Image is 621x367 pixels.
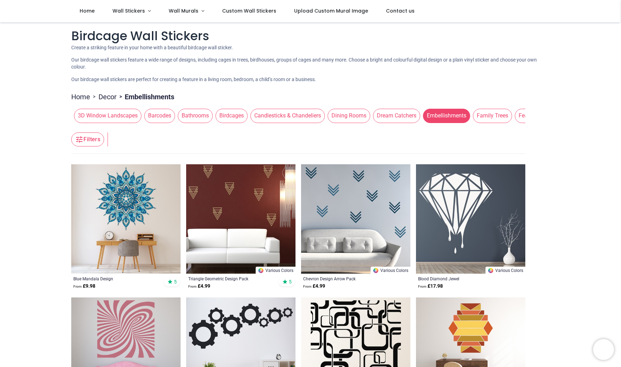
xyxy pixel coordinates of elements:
[420,109,470,123] button: Embellishments
[371,267,410,274] a: Various Colors
[71,109,141,123] button: 3D Window Landscapes
[423,109,470,123] span: Embellishments
[71,92,90,102] a: Home
[144,109,175,123] span: Barcodes
[71,27,550,44] h1: Birdcage Wall Stickers
[71,44,550,51] p: Create a striking feature in your home with a beautiful birdcage wall sticker.
[169,7,198,14] span: Wall Murals
[213,109,248,123] button: Birdcages
[188,283,210,290] strong: £ 4.99
[141,109,175,123] button: Barcodes
[258,267,264,274] img: Color Wheel
[178,109,213,123] span: Bathrooms
[418,283,443,290] strong: £ 17.98
[303,285,312,288] span: From
[325,109,370,123] button: Dining Rooms
[248,109,325,123] button: Candlesticks & Chandeliers
[222,7,276,14] span: Custom Wall Stickers
[328,109,370,123] span: Dining Rooms
[98,92,117,102] a: Decor
[416,164,525,274] img: Blood Diamond Jewel Wall Sticker
[71,132,104,146] button: Filters
[71,57,550,70] p: Our birdcage wall stickers feature a wide range of designs, including cages in trees, birdhouses,...
[71,76,550,83] p: Our birdcage wall stickers are perfect for creating a feature in a living room, bedroom, a child’...
[90,93,98,100] span: >
[186,164,295,274] img: Triangle Geometric Design Wall Sticker Pack
[250,109,325,123] span: Candlesticks & Chandeliers
[473,109,512,123] span: Family Trees
[485,267,525,274] a: Various Colors
[373,267,379,274] img: Color Wheel
[74,109,141,123] span: 3D Window Landscapes
[301,164,410,274] img: Chevron Design Arrow Wall Sticker Pack
[418,285,426,288] span: From
[303,283,325,290] strong: £ 4.99
[515,109,544,123] span: Feathers
[112,7,145,14] span: Wall Stickers
[256,267,295,274] a: Various Colors
[73,276,158,281] a: Blue Mandala Design
[593,339,614,360] iframe: Brevo live chat
[215,109,248,123] span: Birdcages
[71,164,181,274] img: Blue Mandala Design Wall Sticker
[512,109,544,123] button: Feathers
[80,7,95,14] span: Home
[370,109,420,123] button: Dream Catchers
[117,93,125,100] span: >
[470,109,512,123] button: Family Trees
[373,109,420,123] span: Dream Catchers
[303,276,387,281] a: Chevron Design Arrow Pack
[73,285,82,288] span: From
[188,285,197,288] span: From
[488,267,494,274] img: Color Wheel
[418,276,502,281] a: Blood Diamond Jewel
[386,7,415,14] span: Contact us
[117,92,174,102] li: Embellishments
[73,283,95,290] strong: £ 9.98
[175,109,213,123] button: Bathrooms
[289,279,292,285] span: 5
[294,7,368,14] span: Upload Custom Mural Image
[174,279,177,285] span: 5
[188,276,272,281] a: Triangle Geometric Design Pack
